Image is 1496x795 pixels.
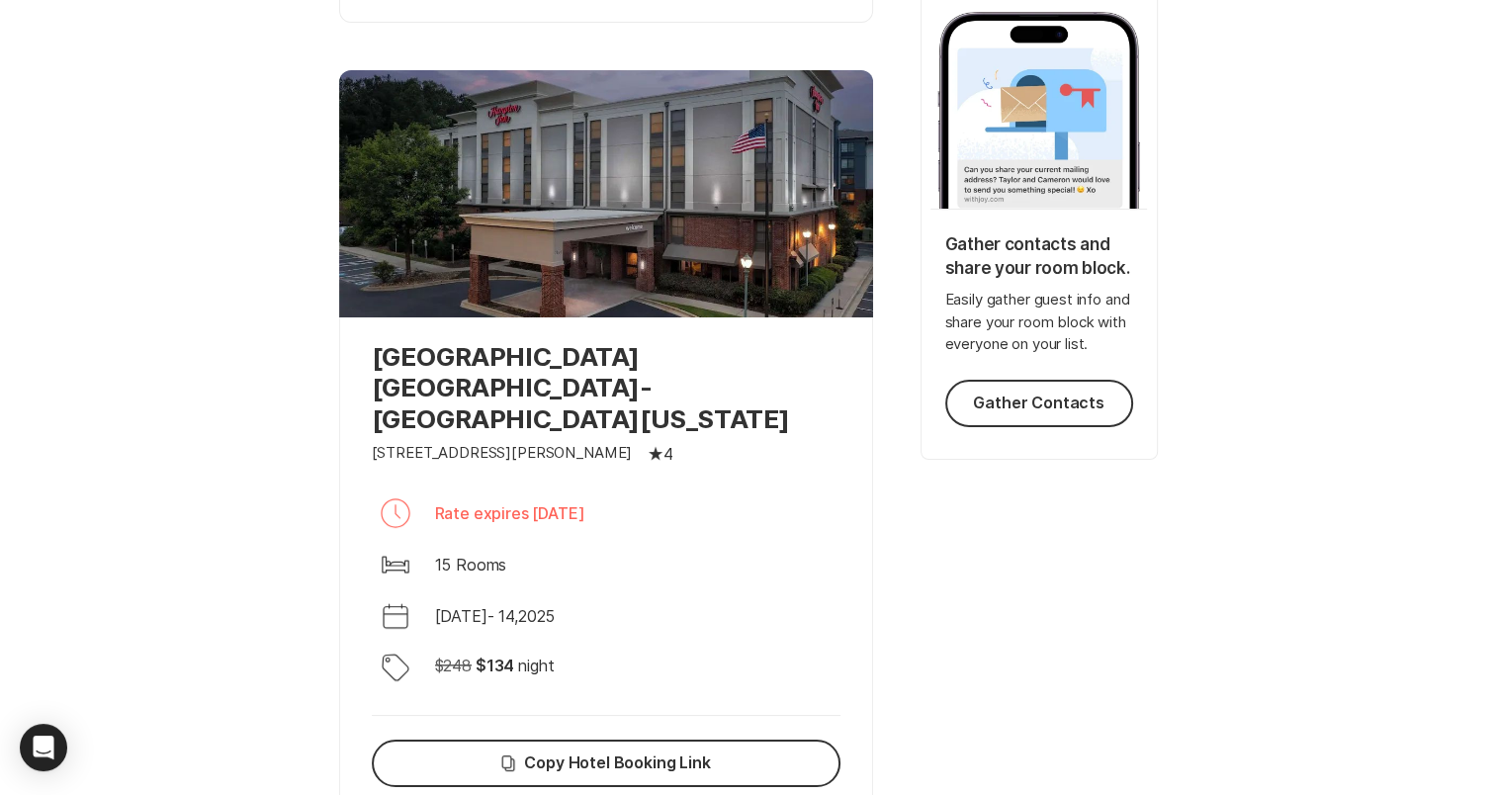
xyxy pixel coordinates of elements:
p: [GEOGRAPHIC_DATA] [GEOGRAPHIC_DATA]-[GEOGRAPHIC_DATA][US_STATE] [372,341,840,434]
button: Gather Contacts [945,380,1133,427]
p: $ 134 [476,654,514,677]
p: Rate expires [DATE] [435,501,585,525]
p: Easily gather guest info and share your room block with everyone on your list. [945,289,1133,356]
p: Gather contacts and share your room block. [945,233,1133,281]
button: Copy Hotel Booking Link [372,740,840,787]
p: 15 Rooms [435,553,507,576]
p: [STREET_ADDRESS][PERSON_NAME] [372,442,633,465]
div: Open Intercom Messenger [20,724,67,771]
p: [DATE] - 14 , 2025 [435,604,556,628]
p: $ 248 [435,654,472,677]
p: night [518,654,554,677]
p: 4 [663,442,673,466]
